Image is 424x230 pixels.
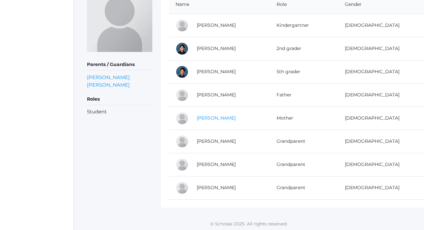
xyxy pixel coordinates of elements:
[176,181,189,194] div: Lew Soratorio, Sr.
[197,22,236,28] a: [PERSON_NAME]
[87,59,152,70] h5: Parents / Guardians
[176,112,189,125] div: Janica Soratorio
[270,176,339,199] td: Grandparent
[87,94,152,105] h5: Roles
[197,115,236,121] a: [PERSON_NAME]
[197,185,236,190] a: [PERSON_NAME]
[197,92,236,98] a: [PERSON_NAME]
[87,81,130,89] a: [PERSON_NAME]
[176,42,189,55] div: Nico Soratorio
[176,65,189,78] div: Matteo Soratorio
[270,60,339,83] td: 5th grader
[197,161,236,167] a: [PERSON_NAME]
[270,83,339,107] td: Father
[176,19,189,32] div: Kailo Soratorio
[270,37,339,60] td: 2nd grader
[176,89,189,102] div: Lew Soratorio
[87,74,130,81] a: [PERSON_NAME]
[270,153,339,176] td: Grandparent
[270,130,339,153] td: Grandparent
[270,14,339,37] td: Kindergartner
[176,135,189,148] div: Amalia Soratorio
[74,221,424,227] p: © Scholae 2025. All rights reserved.
[197,69,236,74] a: [PERSON_NAME]
[197,45,236,51] a: [PERSON_NAME]
[197,138,236,144] a: [PERSON_NAME]
[270,107,339,130] td: Mother
[176,158,189,171] div: Marlene Estores
[87,108,152,116] li: Student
